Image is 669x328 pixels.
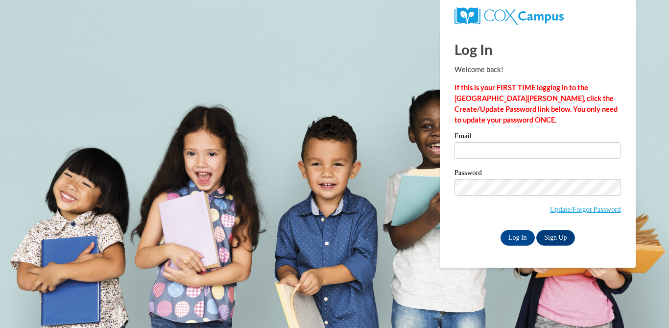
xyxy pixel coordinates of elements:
strong: If this is your FIRST TIME logging in to the [GEOGRAPHIC_DATA][PERSON_NAME], click the Create/Upd... [454,83,618,124]
h1: Log In [454,39,621,59]
a: Update/Forgot Password [550,205,621,213]
p: Welcome back! [454,64,621,75]
img: COX Campus [454,7,564,25]
a: Sign Up [536,230,574,246]
label: Email [454,132,621,142]
label: Password [454,169,621,179]
a: COX Campus [454,11,564,20]
input: Log In [501,230,535,246]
